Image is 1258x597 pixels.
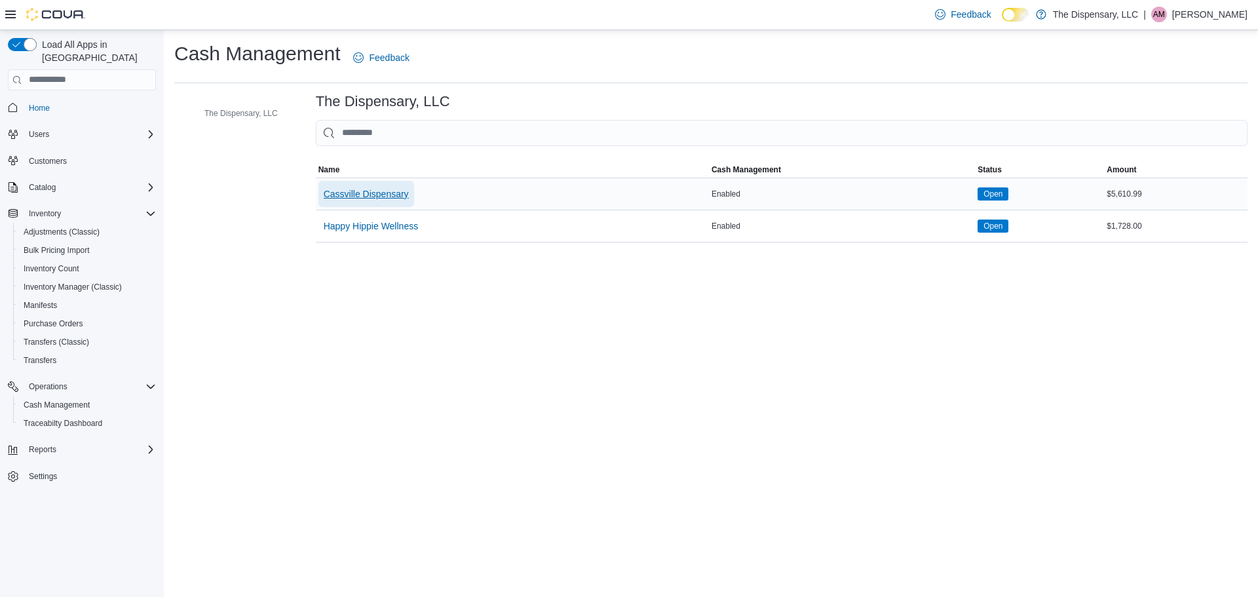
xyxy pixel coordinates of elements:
[18,242,95,258] a: Bulk Pricing Import
[18,397,156,413] span: Cash Management
[13,278,161,296] button: Inventory Manager (Classic)
[29,129,49,140] span: Users
[18,261,85,277] a: Inventory Count
[1107,164,1136,175] span: Amount
[1104,218,1248,234] div: $1,728.00
[18,397,95,413] a: Cash Management
[13,315,161,333] button: Purchase Orders
[24,355,56,366] span: Transfers
[24,153,72,169] a: Customers
[24,126,156,142] span: Users
[930,1,996,28] a: Feedback
[348,45,414,71] a: Feedback
[24,468,156,484] span: Settings
[13,296,161,315] button: Manifests
[3,151,161,170] button: Customers
[24,379,156,395] span: Operations
[13,333,161,351] button: Transfers (Classic)
[3,440,161,459] button: Reports
[13,223,161,241] button: Adjustments (Classic)
[29,381,67,392] span: Operations
[24,318,83,329] span: Purchase Orders
[709,218,975,234] div: Enabled
[29,103,50,113] span: Home
[29,208,61,219] span: Inventory
[18,316,156,332] span: Purchase Orders
[1153,7,1165,22] span: AM
[18,415,107,431] a: Traceabilty Dashboard
[13,241,161,260] button: Bulk Pricing Import
[1104,162,1248,178] button: Amount
[1151,7,1167,22] div: Alisha Madison
[24,180,61,195] button: Catalog
[324,187,409,201] span: Cassville Dispensary
[3,178,161,197] button: Catalog
[18,353,62,368] a: Transfers
[1053,7,1138,22] p: The Dispensary, LLC
[709,162,975,178] button: Cash Management
[29,471,57,482] span: Settings
[29,156,67,166] span: Customers
[24,180,156,195] span: Catalog
[978,220,1008,233] span: Open
[13,396,161,414] button: Cash Management
[18,279,127,295] a: Inventory Manager (Classic)
[18,224,156,240] span: Adjustments (Classic)
[13,351,161,370] button: Transfers
[318,181,414,207] button: Cassville Dispensary
[24,126,54,142] button: Users
[316,162,709,178] button: Name
[37,38,156,64] span: Load All Apps in [GEOGRAPHIC_DATA]
[18,353,156,368] span: Transfers
[13,414,161,433] button: Traceabilty Dashboard
[24,263,79,274] span: Inventory Count
[18,298,156,313] span: Manifests
[24,227,100,237] span: Adjustments (Classic)
[1143,7,1146,22] p: |
[18,279,156,295] span: Inventory Manager (Classic)
[29,182,56,193] span: Catalog
[3,98,161,117] button: Home
[24,418,102,429] span: Traceabilty Dashboard
[24,100,55,116] a: Home
[709,186,975,202] div: Enabled
[29,444,56,455] span: Reports
[324,220,418,233] span: Happy Hippie Wellness
[24,206,66,221] button: Inventory
[3,377,161,396] button: Operations
[975,162,1104,178] button: Status
[24,442,156,457] span: Reports
[18,242,156,258] span: Bulk Pricing Import
[24,379,73,395] button: Operations
[3,204,161,223] button: Inventory
[13,260,161,278] button: Inventory Count
[1104,186,1248,202] div: $5,610.99
[316,120,1248,146] input: This is a search bar. As you type, the results lower in the page will automatically filter.
[24,206,156,221] span: Inventory
[24,153,156,169] span: Customers
[18,224,105,240] a: Adjustments (Classic)
[951,8,991,21] span: Feedback
[24,442,62,457] button: Reports
[983,220,1002,232] span: Open
[18,415,156,431] span: Traceabilty Dashboard
[24,337,89,347] span: Transfers (Classic)
[978,164,1002,175] span: Status
[24,282,122,292] span: Inventory Manager (Classic)
[8,93,156,520] nav: Complex example
[983,188,1002,200] span: Open
[369,51,409,64] span: Feedback
[24,245,90,256] span: Bulk Pricing Import
[18,298,62,313] a: Manifests
[712,164,781,175] span: Cash Management
[3,467,161,486] button: Settings
[316,94,450,109] h3: The Dispensary, LLC
[24,469,62,484] a: Settings
[24,300,57,311] span: Manifests
[18,334,94,350] a: Transfers (Classic)
[24,100,156,116] span: Home
[26,8,85,21] img: Cova
[18,334,156,350] span: Transfers (Classic)
[3,125,161,144] button: Users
